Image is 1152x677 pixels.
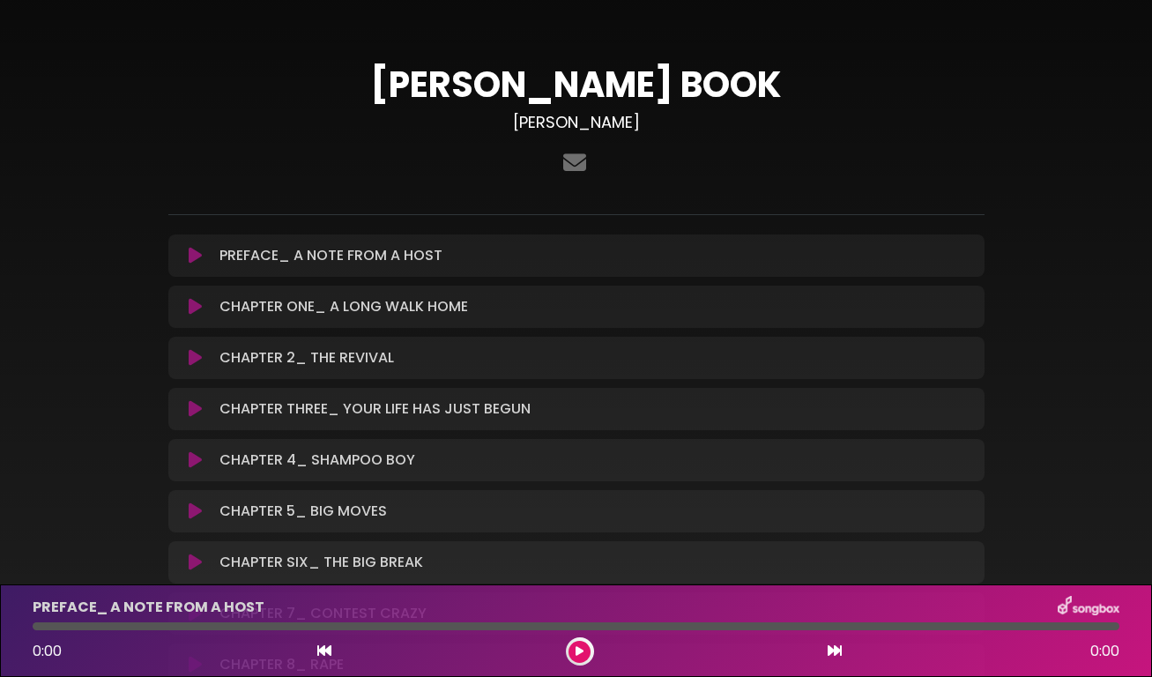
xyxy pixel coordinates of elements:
p: CHAPTER THREE_ YOUR LIFE HAS JUST BEGUN [219,398,531,420]
h1: [PERSON_NAME] BOOK [168,63,985,106]
p: CHAPTER 4_ SHAMPOO BOY [219,450,415,471]
p: CHAPTER ONE_ A LONG WALK HOME [219,296,468,317]
p: CHAPTER 5_ BIG MOVES [219,501,387,522]
img: songbox-logo-white.png [1058,596,1119,619]
span: 0:00 [1090,641,1119,662]
p: PREFACE_ A NOTE FROM A HOST [33,597,264,618]
p: CHAPTER SIX_ THE BIG BREAK [219,552,423,573]
p: CHAPTER 2_ THE REVIVAL [219,347,394,368]
h3: [PERSON_NAME] [168,113,985,132]
p: PREFACE_ A NOTE FROM A HOST [219,245,442,266]
span: 0:00 [33,641,62,661]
